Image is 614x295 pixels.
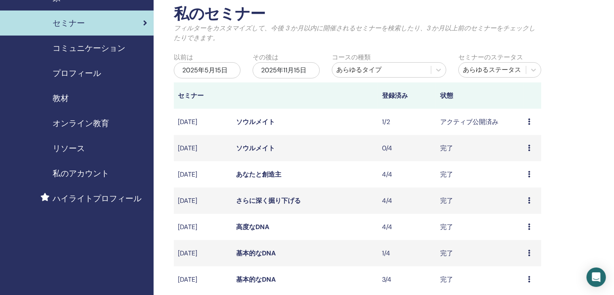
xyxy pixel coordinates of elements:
[236,249,276,257] a: 基本的なDNA
[174,53,193,61] font: 以前は
[440,275,453,284] font: 完了
[178,275,197,284] font: [DATE]
[458,53,523,61] font: セミナーのステータス
[236,118,275,126] a: ソウルメイト
[236,144,275,152] a: ソウルメイト
[236,223,269,231] a: 高度なDNA
[382,170,392,179] font: 4/4
[440,91,453,100] font: 状態
[382,91,408,100] font: 登録済み
[332,53,371,61] font: コースの種類
[382,118,390,126] font: 1/2
[382,249,390,257] font: 1/4
[53,143,85,154] font: リソース
[174,4,265,24] font: 私のセミナー
[440,249,453,257] font: 完了
[174,24,535,42] font: フィルターをカスタマイズして、今後 3 か月以内に開催されるセミナーを検索したり、3 か月以上前のセミナーをチェックしたりできます。
[53,168,109,179] font: 私のアカウント
[53,43,125,53] font: コミュニケーション
[178,144,197,152] font: [DATE]
[53,93,69,103] font: 教材
[178,170,197,179] font: [DATE]
[440,144,453,152] font: 完了
[261,66,306,74] font: 2025年11月15日
[236,275,276,284] a: 基本的なDNA
[178,91,204,100] font: セミナー
[182,66,228,74] font: 2025年5月15日
[382,223,392,231] font: 4/4
[587,268,606,287] div: インターコムメッセンジャーを開く
[382,275,391,284] font: 3/4
[53,193,141,204] font: ハイライトプロフィール
[236,196,301,205] a: さらに深く掘り下げる
[178,118,197,126] font: [DATE]
[382,196,392,205] font: 4/4
[178,249,197,257] font: [DATE]
[253,53,279,61] font: その後は
[440,118,498,126] font: アクティブ公開済み
[382,144,392,152] font: 0/4
[53,68,101,78] font: プロフィール
[440,223,453,231] font: 完了
[463,65,521,74] font: あらゆるステータス
[336,65,382,74] font: あらゆるタイプ
[178,223,197,231] font: [DATE]
[236,170,281,179] a: あなたと創造主
[178,196,197,205] font: [DATE]
[440,196,453,205] font: 完了
[53,118,109,129] font: オンライン教育
[53,18,85,28] font: セミナー
[440,170,453,179] font: 完了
